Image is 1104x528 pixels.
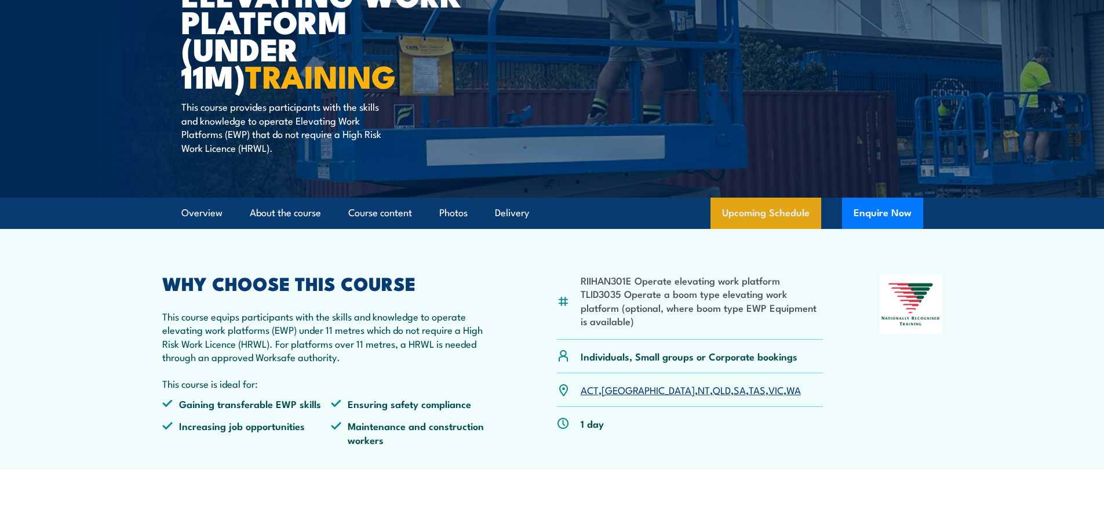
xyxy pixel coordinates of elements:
a: NT [698,383,710,396]
a: TAS [749,383,766,396]
p: , , , , , , , [581,383,801,396]
li: TLID3035 Operate a boom type elevating work platform (optional, where boom type EWP Equipment is ... [581,287,824,327]
a: Delivery [495,198,529,228]
p: This course is ideal for: [162,377,501,390]
a: VIC [768,383,784,396]
a: SA [734,383,746,396]
li: RIIHAN301E Operate elevating work platform [581,274,824,287]
li: Gaining transferable EWP skills [162,397,331,410]
a: [GEOGRAPHIC_DATA] [602,383,695,396]
p: 1 day [581,417,604,430]
a: QLD [713,383,731,396]
strong: TRAINING [245,51,396,99]
a: ACT [581,383,599,396]
p: Individuals, Small groups or Corporate bookings [581,349,797,363]
h2: WHY CHOOSE THIS COURSE [162,275,501,291]
a: WA [786,383,801,396]
li: Maintenance and construction workers [331,419,500,446]
li: Increasing job opportunities [162,419,331,446]
li: Ensuring safety compliance [331,397,500,410]
p: This course equips participants with the skills and knowledge to operate elevating work platforms... [162,309,501,364]
a: Photos [439,198,468,228]
button: Enquire Now [842,198,923,229]
a: About the course [250,198,321,228]
a: Course content [348,198,412,228]
a: Overview [181,198,223,228]
img: Nationally Recognised Training logo. [880,275,942,334]
a: Upcoming Schedule [711,198,821,229]
p: This course provides participants with the skills and knowledge to operate Elevating Work Platfor... [181,100,393,154]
